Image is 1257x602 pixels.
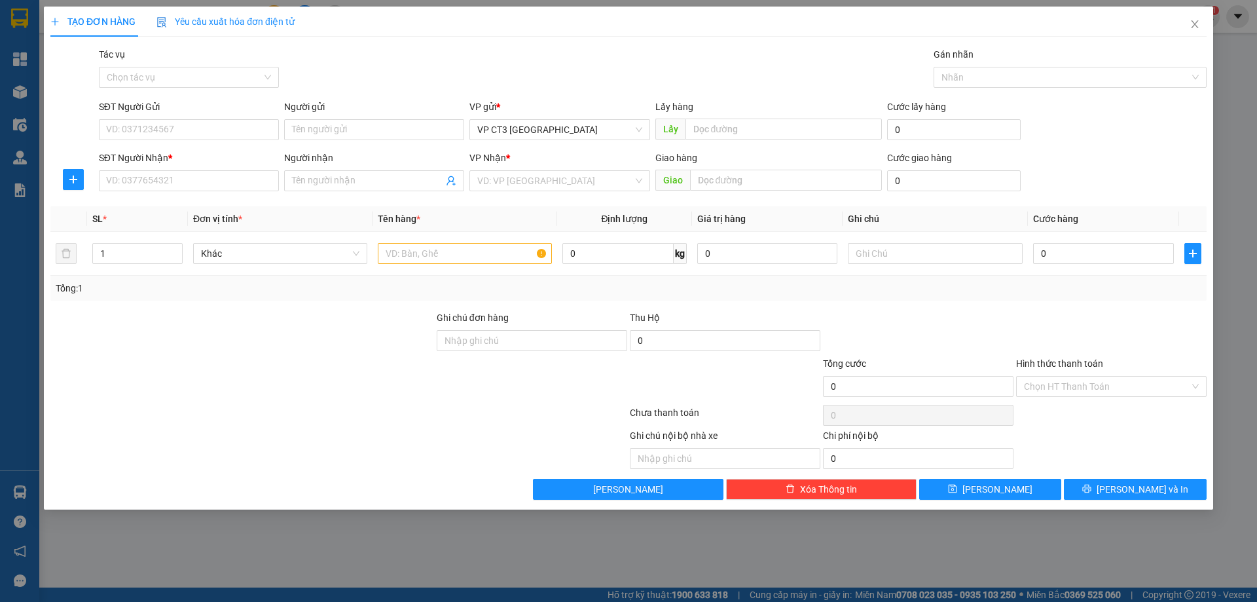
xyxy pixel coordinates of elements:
[1176,7,1213,43] button: Close
[630,312,660,323] span: Thu Hộ
[5,79,64,92] span: 0915475588
[108,31,187,56] span: VP [PERSON_NAME]
[56,243,77,264] button: delete
[63,169,84,190] button: plus
[44,7,152,26] strong: Nhà xe Đức lộc
[655,119,685,140] span: Lấy
[786,484,795,495] span: delete
[470,153,507,163] span: VP Nhận
[1082,484,1091,495] span: printer
[843,206,1028,232] th: Ghi chú
[1065,479,1207,500] button: printer[PERSON_NAME] và In
[887,170,1021,191] input: Cước giao hàng
[1016,358,1103,369] label: Hình thức thanh toán
[201,244,359,263] span: Khác
[64,174,83,185] span: plus
[919,479,1061,500] button: save[PERSON_NAME]
[193,214,242,224] span: Đơn vị tính
[284,151,464,165] div: Người nhận
[378,243,552,264] input: VD: Bàn, Ghế
[800,482,857,497] span: Xóa Thông tin
[99,151,279,165] div: SĐT Người Nhận
[5,38,106,63] strong: Gửi:
[108,85,167,98] span: 0989819814
[5,65,84,77] span: [PERSON_NAME]
[963,482,1033,497] span: [PERSON_NAME]
[887,153,952,163] label: Cước giao hàng
[156,17,167,28] img: icon
[630,428,820,448] div: Ghi chú nội bộ nhà xe
[108,58,178,83] span: Anh Hiếu Phan Rang
[99,100,279,114] div: SĐT Người Gửi
[655,170,690,191] span: Giao
[534,479,724,500] button: [PERSON_NAME]
[99,49,125,60] label: Tác vụ
[949,484,958,495] span: save
[594,482,664,497] span: [PERSON_NAME]
[378,214,420,224] span: Tên hàng
[934,49,974,60] label: Gán nhãn
[602,214,648,224] span: Định lượng
[108,31,187,56] strong: Nhận:
[823,358,866,369] span: Tổng cước
[655,102,693,112] span: Lấy hàng
[674,243,687,264] span: kg
[628,405,822,428] div: Chưa thanh toán
[887,102,946,112] label: Cước lấy hàng
[56,281,485,295] div: Tổng: 1
[1185,248,1201,259] span: plus
[1190,19,1200,29] span: close
[5,38,106,63] span: VP CT3 [GEOGRAPHIC_DATA]
[156,16,295,27] span: Yêu cầu xuất hóa đơn điện tử
[446,176,457,186] span: user-add
[92,214,103,224] span: SL
[697,214,746,224] span: Giá trị hàng
[823,428,1013,448] div: Chi phí nội bộ
[437,330,627,351] input: Ghi chú đơn hàng
[655,153,697,163] span: Giao hàng
[50,16,136,27] span: TẠO ĐƠN HÀNG
[887,119,1021,140] input: Cước lấy hàng
[1184,243,1201,264] button: plus
[690,170,882,191] input: Dọc đường
[848,243,1023,264] input: Ghi Chú
[697,243,838,264] input: 0
[1033,214,1078,224] span: Cước hàng
[437,312,509,323] label: Ghi chú đơn hàng
[727,479,917,500] button: deleteXóa Thông tin
[478,120,642,140] span: VP CT3 Nha Trang
[470,100,650,114] div: VP gửi
[685,119,882,140] input: Dọc đường
[50,17,60,26] span: plus
[630,448,820,469] input: Nhập ghi chú
[1097,482,1188,497] span: [PERSON_NAME] và In
[284,100,464,114] div: Người gửi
